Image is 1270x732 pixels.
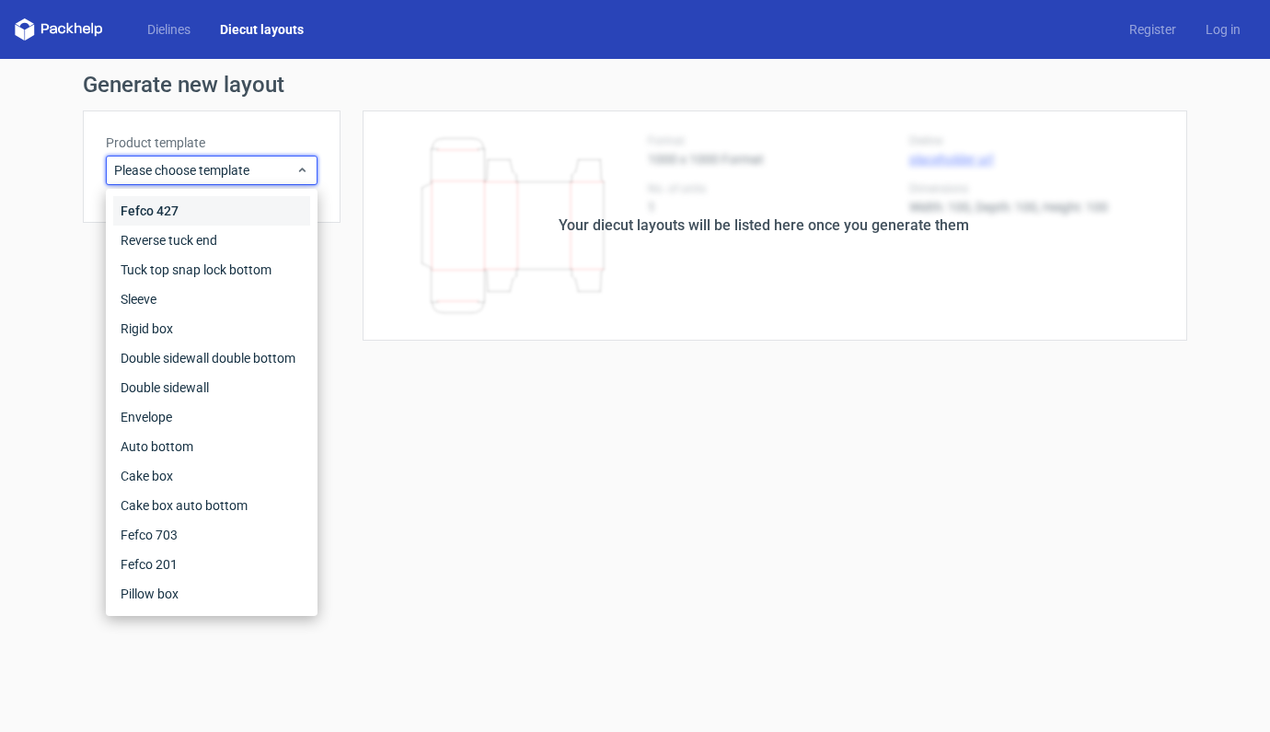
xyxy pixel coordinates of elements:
[133,20,205,39] a: Dielines
[113,550,310,579] div: Fefco 201
[1191,20,1255,39] a: Log in
[1114,20,1191,39] a: Register
[114,161,295,180] span: Please choose template
[113,343,310,373] div: Double sidewall double bottom
[113,491,310,520] div: Cake box auto bottom
[113,255,310,285] div: Tuck top snap lock bottom
[559,215,969,237] div: Your diecut layouts will be listed here once you generate them
[113,196,310,226] div: Fefco 427
[83,74,1187,96] h1: Generate new layout
[113,432,310,461] div: Auto bottom
[106,134,317,152] label: Product template
[113,373,310,402] div: Double sidewall
[113,226,310,255] div: Reverse tuck end
[113,402,310,432] div: Envelope
[113,579,310,609] div: Pillow box
[113,285,310,314] div: Sleeve
[205,20,318,39] a: Diecut layouts
[113,314,310,343] div: Rigid box
[113,520,310,550] div: Fefco 703
[113,461,310,491] div: Cake box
